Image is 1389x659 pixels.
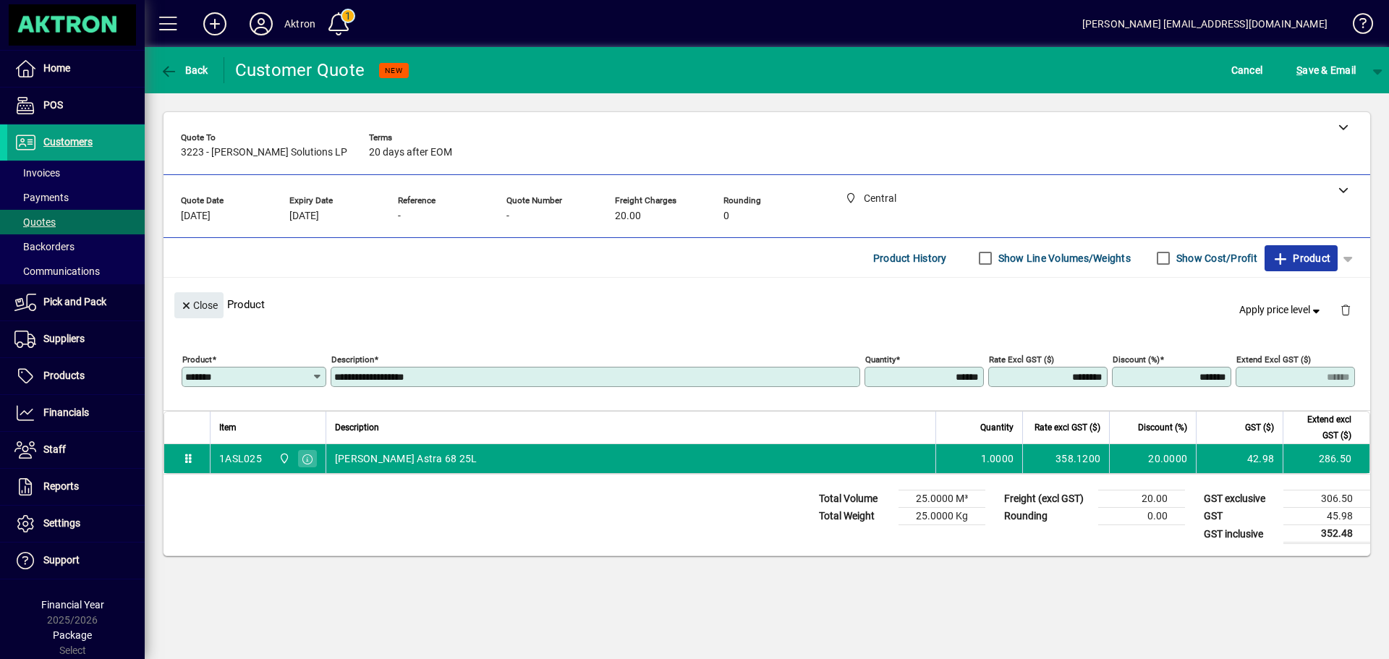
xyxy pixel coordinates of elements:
[7,284,145,320] a: Pick and Pack
[43,517,80,529] span: Settings
[14,265,100,277] span: Communications
[7,161,145,185] a: Invoices
[7,321,145,357] a: Suppliers
[275,451,292,467] span: Central
[1113,354,1160,365] mat-label: Discount (%)
[1032,451,1100,466] div: 358.1200
[53,629,92,641] span: Package
[163,278,1370,331] div: Product
[14,167,60,179] span: Invoices
[7,88,145,124] a: POS
[997,490,1098,508] td: Freight (excl GST)
[43,99,63,111] span: POS
[43,443,66,455] span: Staff
[899,508,985,525] td: 25.0000 Kg
[43,370,85,381] span: Products
[1098,490,1185,508] td: 20.00
[7,259,145,284] a: Communications
[1228,57,1267,83] button: Cancel
[7,506,145,542] a: Settings
[867,245,953,271] button: Product History
[980,420,1014,435] span: Quantity
[1283,508,1370,525] td: 45.98
[156,57,212,83] button: Back
[1236,354,1311,365] mat-label: Extend excl GST ($)
[43,480,79,492] span: Reports
[14,241,75,252] span: Backorders
[1272,247,1330,270] span: Product
[7,432,145,468] a: Staff
[865,354,896,365] mat-label: Quantity
[981,451,1014,466] span: 1.0000
[1328,292,1363,327] button: Delete
[997,508,1098,525] td: Rounding
[289,211,319,222] span: [DATE]
[43,136,93,148] span: Customers
[7,185,145,210] a: Payments
[1197,525,1283,543] td: GST inclusive
[1283,444,1369,473] td: 286.50
[171,298,227,311] app-page-header-button: Close
[331,354,374,365] mat-label: Description
[1138,420,1187,435] span: Discount (%)
[723,211,729,222] span: 0
[238,11,284,37] button: Profile
[1292,412,1351,443] span: Extend excl GST ($)
[43,62,70,74] span: Home
[181,211,211,222] span: [DATE]
[1265,245,1338,271] button: Product
[7,210,145,234] a: Quotes
[995,251,1131,265] label: Show Line Volumes/Weights
[1245,420,1274,435] span: GST ($)
[1231,59,1263,82] span: Cancel
[1197,508,1283,525] td: GST
[180,294,218,318] span: Close
[1173,251,1257,265] label: Show Cost/Profit
[182,354,212,365] mat-label: Product
[335,420,379,435] span: Description
[7,51,145,87] a: Home
[989,354,1054,365] mat-label: Rate excl GST ($)
[1296,59,1356,82] span: ave & Email
[181,147,347,158] span: 3223 - [PERSON_NAME] Solutions LP
[192,11,238,37] button: Add
[1296,64,1302,76] span: S
[385,66,403,75] span: NEW
[7,543,145,579] a: Support
[43,407,89,418] span: Financials
[1233,297,1329,323] button: Apply price level
[873,247,947,270] span: Product History
[1109,444,1196,473] td: 20.0000
[284,12,315,35] div: Aktron
[615,211,641,222] span: 20.00
[219,451,262,466] div: 1ASL025
[1328,303,1363,316] app-page-header-button: Delete
[14,192,69,203] span: Payments
[43,296,106,307] span: Pick and Pack
[160,64,208,76] span: Back
[899,490,985,508] td: 25.0000 M³
[43,554,80,566] span: Support
[235,59,365,82] div: Customer Quote
[41,599,104,611] span: Financial Year
[1082,12,1328,35] div: [PERSON_NAME] [EMAIL_ADDRESS][DOMAIN_NAME]
[7,358,145,394] a: Products
[7,234,145,259] a: Backorders
[1342,3,1371,50] a: Knowledge Base
[7,395,145,431] a: Financials
[812,490,899,508] td: Total Volume
[14,216,56,228] span: Quotes
[174,292,224,318] button: Close
[335,451,477,466] span: [PERSON_NAME] Astra 68 25L
[145,57,224,83] app-page-header-button: Back
[1283,525,1370,543] td: 352.48
[1098,508,1185,525] td: 0.00
[1239,302,1323,318] span: Apply price level
[1289,57,1363,83] button: Save & Email
[369,147,452,158] span: 20 days after EOM
[7,469,145,505] a: Reports
[219,420,237,435] span: Item
[1283,490,1370,508] td: 306.50
[506,211,509,222] span: -
[1197,490,1283,508] td: GST exclusive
